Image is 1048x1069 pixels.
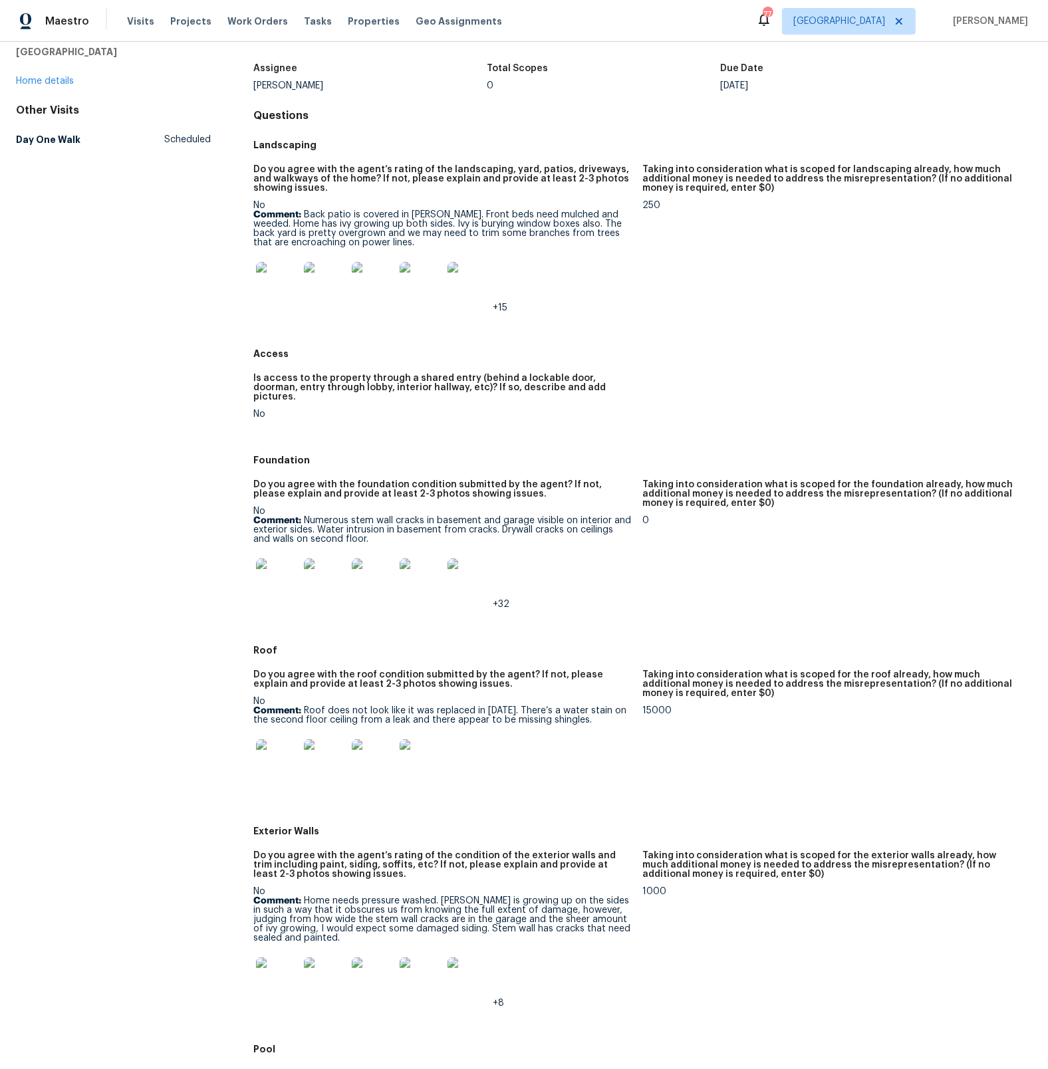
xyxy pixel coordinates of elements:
[642,201,1021,210] div: 250
[253,516,301,525] b: Comment:
[253,670,632,689] h5: Do you agree with the roof condition submitted by the agent? If not, please explain and provide a...
[253,1042,1032,1056] h5: Pool
[253,210,632,247] p: Back patio is covered in [PERSON_NAME]. Front beds need mulched and weeded. Home has ivy growing ...
[164,133,211,146] span: Scheduled
[253,210,301,219] b: Comment:
[642,670,1021,698] h5: Taking into consideration what is scoped for the roof already, how much additional money is neede...
[642,706,1021,715] div: 15000
[763,8,772,21] div: 77
[493,999,504,1008] span: +8
[721,81,954,90] div: [DATE]
[253,887,632,1008] div: No
[127,15,154,28] span: Visits
[487,81,720,90] div: 0
[253,138,1032,152] h5: Landscaping
[253,453,1032,467] h5: Foundation
[304,17,332,26] span: Tasks
[16,133,80,146] h5: Day One Walk
[253,824,1032,838] h5: Exterior Walls
[416,15,502,28] span: Geo Assignments
[253,896,301,905] b: Comment:
[348,15,400,28] span: Properties
[253,165,632,193] h5: Do you agree with the agent’s rating of the landscaping, yard, patios, driveways, and walkways of...
[493,600,509,609] span: +32
[253,507,632,609] div: No
[253,516,632,544] p: Numerous stem wall cracks in basement and garage visible on interior and exterior sides. Water in...
[253,706,632,725] p: Roof does not look like it was replaced in [DATE]. There’s a water stain on the second floor ceil...
[253,201,632,312] div: No
[253,109,1032,122] h4: Questions
[948,15,1028,28] span: [PERSON_NAME]
[16,45,211,59] h5: [GEOGRAPHIC_DATA]
[253,644,1032,657] h5: Roof
[721,64,764,73] h5: Due Date
[253,347,1032,360] h5: Access
[253,851,632,879] h5: Do you agree with the agent’s rating of the condition of the exterior walls and trim including pa...
[493,303,507,312] span: +15
[253,374,632,402] h5: Is access to the property through a shared entry (behind a lockable door, doorman, entry through ...
[253,896,632,943] p: Home needs pressure washed. [PERSON_NAME] is growing up on the sides in such a way that it obscur...
[227,15,288,28] span: Work Orders
[642,480,1021,508] h5: Taking into consideration what is scoped for the foundation already, how much additional money is...
[253,697,632,790] div: No
[170,15,211,28] span: Projects
[642,516,1021,525] div: 0
[45,15,89,28] span: Maestro
[487,64,548,73] h5: Total Scopes
[253,706,301,715] b: Comment:
[253,64,297,73] h5: Assignee
[16,76,74,86] a: Home details
[16,128,211,152] a: Day One WalkScheduled
[253,81,487,90] div: [PERSON_NAME]
[642,887,1021,896] div: 1000
[16,104,211,117] div: Other Visits
[253,410,632,419] div: No
[793,15,885,28] span: [GEOGRAPHIC_DATA]
[642,165,1021,193] h5: Taking into consideration what is scoped for landscaping already, how much additional money is ne...
[253,480,632,499] h5: Do you agree with the foundation condition submitted by the agent? If not, please explain and pro...
[642,851,1021,879] h5: Taking into consideration what is scoped for the exterior walls already, how much additional mone...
